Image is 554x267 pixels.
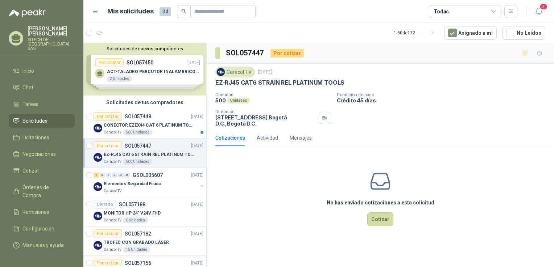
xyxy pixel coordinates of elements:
img: Company Logo [94,153,102,162]
div: Cerrado [94,200,116,209]
span: Licitaciones [22,133,49,141]
a: Configuración [9,222,75,236]
img: Company Logo [94,124,102,132]
p: [STREET_ADDRESS] Bogotá D.C. , Bogotá D.C. [215,114,316,127]
div: Solicitudes de tus compradores [83,96,206,109]
div: Todas [434,8,449,16]
span: Órdenes de Compra [22,183,68,199]
p: MONITOR HP 24" V24V FHD [104,210,161,217]
p: [DATE] [258,69,272,76]
p: SITECH DE [GEOGRAPHIC_DATA] SAS [28,38,75,51]
p: Caracol TV [104,247,121,253]
button: Cotizar [367,212,393,226]
span: Tareas [22,100,38,108]
p: TROFEO CON GRABADO LÁSER [104,239,169,246]
span: Configuración [22,225,54,233]
a: Solicitudes [9,114,75,128]
a: Remisiones [9,205,75,219]
p: Caracol TV [104,188,121,194]
h3: No has enviado cotizaciones a esta solicitud [327,199,434,207]
button: No Leídos [503,26,545,40]
button: Solicitudes de nuevos compradores [86,46,203,51]
p: [DATE] [191,201,203,208]
p: Caracol TV [104,130,121,135]
a: Licitaciones [9,131,75,144]
button: Asignado a mi [444,26,497,40]
p: SOL057156 [125,260,151,266]
p: Elementos Seguridad Fisica [104,181,161,187]
p: [DATE] [191,172,203,179]
a: Por cotizarSOL057448[DATE] Company LogoCONECTOR EZEX44 CAT 6 PLATINUM TOOLSCaracol TV500 Unidades [83,109,206,139]
p: SOL057182 [125,231,151,236]
img: Company Logo [94,212,102,220]
p: [DATE] [191,260,203,267]
span: 34 [160,7,171,16]
p: EZ-RJ45 CAT6 STRAIN REL PLATINUM TOOLS [215,79,344,86]
a: Negociaciones [9,147,75,161]
p: Condición de pago [337,92,551,97]
a: Inicio [9,64,75,78]
p: 500 [215,97,226,103]
img: Company Logo [217,68,225,76]
span: Cotizar [22,167,39,175]
a: Órdenes de Compra [9,181,75,202]
p: Caracol TV [104,217,121,223]
span: Manuales y ayuda [22,241,64,249]
img: Logo peakr [9,9,46,17]
div: Por cotizar [94,112,122,121]
div: Solicitudes de nuevos compradoresPor cotizarSOL057450[DATE] ACT-TALADRO PERCUTOR INALAMBRICO222 U... [83,43,206,96]
div: 500 Unidades [123,130,152,135]
a: 1 0 0 0 0 0 GSOL005607[DATE] Company LogoElementos Seguridad FisicaCaracol TV [94,171,205,194]
span: search [181,9,186,14]
div: 0 [106,173,111,178]
button: 3 [532,5,545,18]
div: Por cotizar [270,49,304,58]
a: Chat [9,81,75,94]
img: Company Logo [94,182,102,191]
div: 0 [100,173,105,178]
span: Remisiones [22,208,49,216]
div: 0 [124,173,130,178]
span: Inicio [22,67,34,75]
div: Actividad [257,134,278,142]
span: 3 [539,3,547,10]
a: Tareas [9,97,75,111]
span: Negociaciones [22,150,56,158]
div: Unidades [227,98,250,103]
a: Manuales y ayuda [9,238,75,252]
p: [PERSON_NAME] [PERSON_NAME] [28,26,75,36]
div: 0 [118,173,124,178]
p: GSOL005607 [133,173,163,178]
img: Company Logo [94,241,102,250]
a: Por cotizarSOL057447[DATE] Company LogoEZ-RJ45 CAT6 STRAIN REL PLATINUM TOOLSCaracol TV500 Unidades [83,139,206,168]
p: [DATE] [191,230,203,237]
p: SOL057188 [119,202,145,207]
p: Caracol TV [104,159,121,165]
span: Chat [22,84,33,92]
p: [DATE] [191,113,203,120]
div: 500 Unidades [123,159,152,165]
div: Por cotizar [94,229,122,238]
p: Cantidad [215,92,331,97]
a: Cotizar [9,164,75,178]
p: SOL057447 [125,143,151,148]
div: 1 - 50 de 172 [394,27,438,39]
h3: SOL057447 [226,47,265,59]
p: [DATE] [191,143,203,149]
a: Por cotizarSOL057182[DATE] Company LogoTROFEO CON GRABADO LÁSERCaracol TV15 Unidades [83,226,206,256]
p: EZ-RJ45 CAT6 STRAIN REL PLATINUM TOOLS [104,151,194,158]
h1: Mis solicitudes [107,6,154,17]
p: Dirección [215,109,316,114]
div: Por cotizar [94,141,122,150]
span: Solicitudes [22,117,47,125]
a: CerradoSOL057188[DATE] Company LogoMONITOR HP 24" V24V FHDCaracol TV6 Unidades [83,197,206,226]
div: 1 [94,173,99,178]
p: SOL057448 [125,114,151,119]
div: 15 Unidades [123,247,150,253]
p: CONECTOR EZEX44 CAT 6 PLATINUM TOOLS [104,122,194,129]
div: Mensajes [290,134,312,142]
div: Caracol TV [215,67,255,77]
div: Cotizaciones [215,134,245,142]
p: Crédito 45 días [337,97,551,103]
div: 6 Unidades [123,217,148,223]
